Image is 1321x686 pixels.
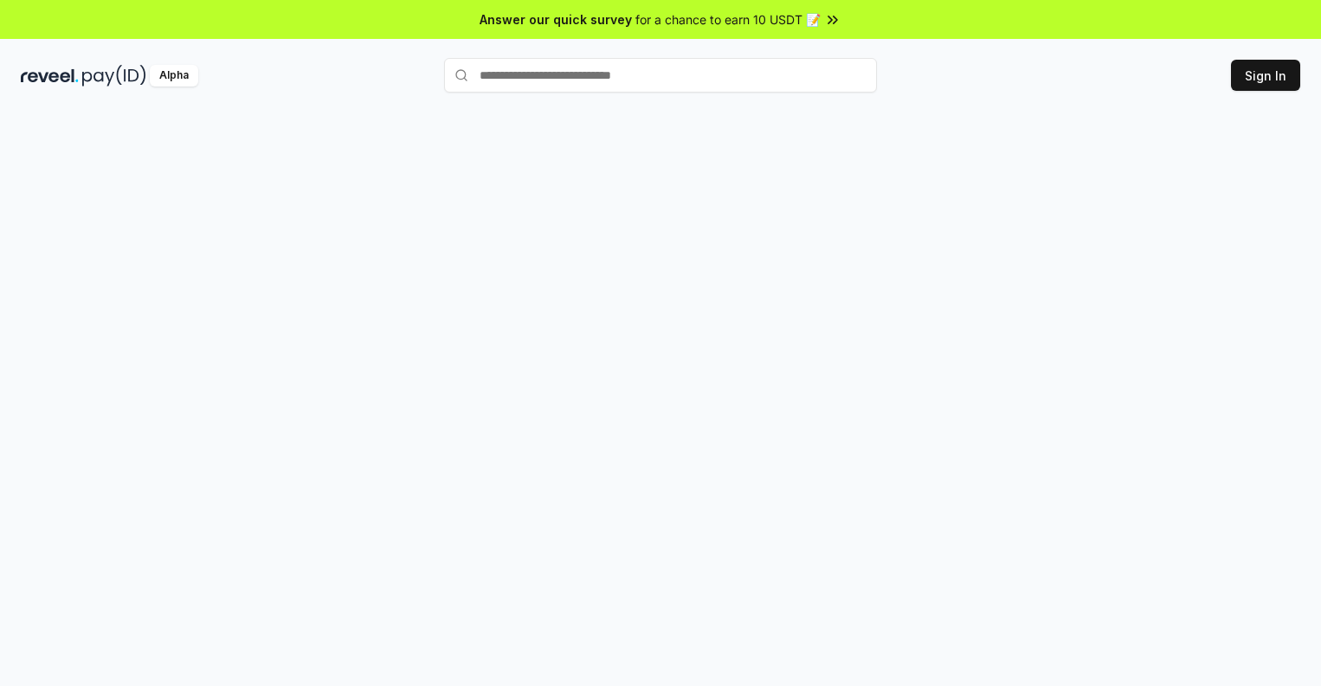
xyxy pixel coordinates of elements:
[82,65,146,87] img: pay_id
[635,10,821,29] span: for a chance to earn 10 USDT 📝
[150,65,198,87] div: Alpha
[1231,60,1300,91] button: Sign In
[21,65,79,87] img: reveel_dark
[480,10,632,29] span: Answer our quick survey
